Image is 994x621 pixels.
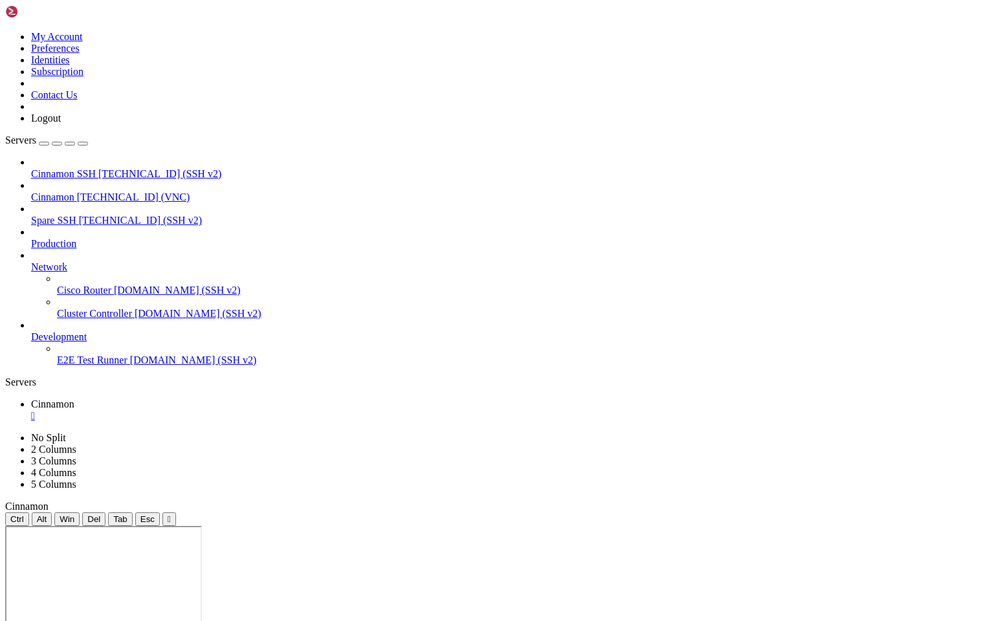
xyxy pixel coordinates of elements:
[10,514,24,524] span: Ctrl
[31,191,74,202] span: Cinnamon
[87,514,100,524] span: Del
[37,514,47,524] span: Alt
[54,512,80,526] button: Win
[5,135,88,146] a: Servers
[98,168,221,179] span: [TECHNICAL_ID] (SSH v2)
[31,331,87,342] span: Development
[114,285,241,296] span: [DOMAIN_NAME] (SSH v2)
[31,455,76,466] a: 3 Columns
[31,432,66,443] a: No Split
[31,168,989,180] a: Cinnamon SSH [TECHNICAL_ID] (SSH v2)
[31,54,70,65] a: Identities
[108,512,133,526] button: Tab
[31,66,83,77] a: Subscription
[5,376,989,388] div: Servers
[31,215,76,226] span: Spare SSH
[57,343,989,366] li: E2E Test Runner [DOMAIN_NAME] (SSH v2)
[31,479,76,490] a: 5 Columns
[77,191,190,202] span: [TECHNICAL_ID] (VNC)
[31,43,80,54] a: Preferences
[135,308,261,319] span: [DOMAIN_NAME] (SSH v2)
[31,113,61,124] a: Logout
[31,398,989,422] a: Cinnamon
[135,512,160,526] button: Esc
[31,168,96,179] span: Cinnamon SSH
[79,215,202,226] span: [TECHNICAL_ID] (SSH v2)
[31,398,74,409] span: Cinnamon
[31,215,989,226] a: Spare SSH [TECHNICAL_ID] (SSH v2)
[57,308,989,320] a: Cluster Controller [DOMAIN_NAME] (SSH v2)
[31,320,989,366] li: Development
[5,5,80,18] img: Shellngn
[60,514,74,524] span: Win
[31,250,989,320] li: Network
[31,261,67,272] span: Network
[57,354,989,366] a: E2E Test Runner [DOMAIN_NAME] (SSH v2)
[31,89,78,100] a: Contact Us
[57,296,989,320] li: Cluster Controller [DOMAIN_NAME] (SSH v2)
[31,180,989,203] li: Cinnamon [TECHNICAL_ID] (VNC)
[31,410,989,422] a: 
[31,261,989,273] a: Network
[140,514,155,524] span: Esc
[31,444,76,455] a: 2 Columns
[31,203,989,226] li: Spare SSH [TECHNICAL_ID] (SSH v2)
[31,157,989,180] li: Cinnamon SSH [TECHNICAL_ID] (SSH v2)
[57,285,989,296] a: Cisco Router [DOMAIN_NAME] (SSH v2)
[57,308,132,319] span: Cluster Controller
[57,285,111,296] span: Cisco Router
[130,354,257,365] span: [DOMAIN_NAME] (SSH v2)
[31,238,76,249] span: Production
[5,135,36,146] span: Servers
[31,467,76,478] a: 4 Columns
[31,238,989,250] a: Production
[31,226,989,250] li: Production
[57,273,989,296] li: Cisco Router [DOMAIN_NAME] (SSH v2)
[31,331,989,343] a: Development
[168,514,171,524] div: 
[32,512,52,526] button: Alt
[31,31,83,42] a: My Account
[57,354,127,365] span: E2E Test Runner
[162,512,176,526] button: 
[82,512,105,526] button: Del
[5,512,29,526] button: Ctrl
[113,514,127,524] span: Tab
[5,501,49,512] span: Cinnamon
[31,191,989,203] a: Cinnamon [TECHNICAL_ID] (VNC)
